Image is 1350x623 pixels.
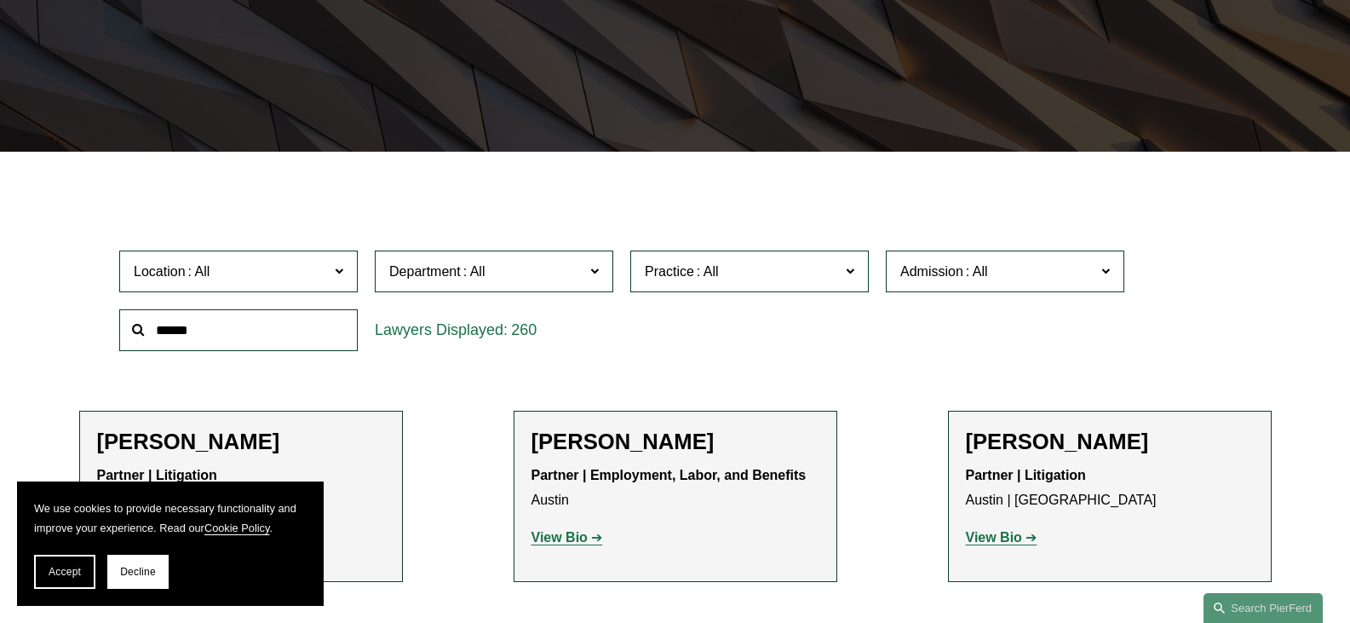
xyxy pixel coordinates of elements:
[34,555,95,589] button: Accept
[531,468,807,482] strong: Partner | Employment, Labor, and Benefits
[49,566,81,578] span: Accept
[134,264,186,279] span: Location
[1204,593,1323,623] a: Search this site
[966,468,1086,482] strong: Partner | Litigation
[900,264,963,279] span: Admission
[966,530,1037,545] a: View Bio
[17,482,324,606] section: Cookie banner
[34,499,307,538] p: We use cookies to provide necessary functionality and improve your experience. Read our .
[531,429,819,455] h2: [PERSON_NAME]
[531,464,819,513] p: Austin
[966,464,1254,513] p: Austin | [GEOGRAPHIC_DATA]
[120,566,156,578] span: Decline
[97,464,385,513] p: [GEOGRAPHIC_DATA]
[966,530,1022,545] strong: View Bio
[966,429,1254,455] h2: [PERSON_NAME]
[511,321,537,338] span: 260
[531,530,588,545] strong: View Bio
[97,468,217,482] strong: Partner | Litigation
[97,429,385,455] h2: [PERSON_NAME]
[204,522,270,534] a: Cookie Policy
[645,264,694,279] span: Practice
[107,555,169,589] button: Decline
[531,530,603,545] a: View Bio
[389,264,461,279] span: Department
